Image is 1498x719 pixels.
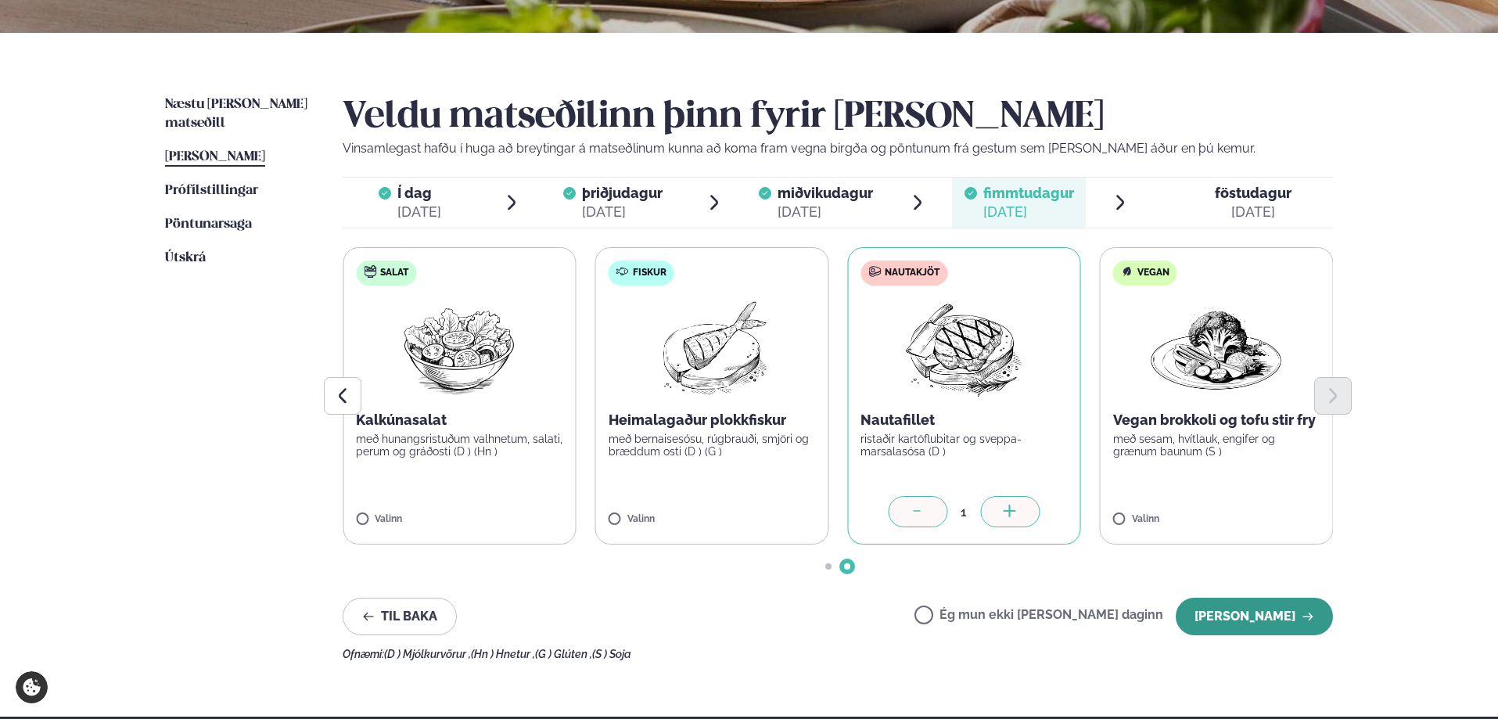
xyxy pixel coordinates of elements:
img: Vegan.png [1148,298,1285,398]
a: [PERSON_NAME] [165,148,265,167]
button: Previous slide [324,377,361,415]
div: [DATE] [397,203,441,221]
div: [DATE] [983,203,1074,221]
img: salad.svg [364,265,376,278]
div: [DATE] [1215,203,1291,221]
p: með sesam, hvítlauk, engifer og grænum baunum (S ) [1113,433,1320,458]
button: Til baka [343,598,457,635]
img: Beef-Meat.png [895,298,1033,398]
span: Í dag [397,184,441,203]
img: fish.svg [616,265,629,278]
img: beef.svg [868,265,881,278]
div: [DATE] [582,203,663,221]
img: Salad.png [390,298,529,398]
span: (S ) Soja [592,648,631,660]
div: 1 [947,503,980,521]
span: Vegan [1137,267,1169,279]
span: Næstu [PERSON_NAME] matseðill [165,98,307,130]
a: Næstu [PERSON_NAME] matseðill [165,95,311,133]
span: [PERSON_NAME] [165,150,265,164]
p: Vegan brokkoli og tofu stir fry [1113,411,1320,430]
p: Heimalagaður plokkfiskur [609,411,816,430]
img: Fish.png [642,298,781,398]
p: Vinsamlegast hafðu í huga að breytingar á matseðlinum kunna að koma fram vegna birgða og pöntunum... [343,139,1333,158]
button: Next slide [1314,377,1352,415]
p: ristaðir kartöflubitar og sveppa- marsalasósa (D ) [860,433,1068,458]
div: [DATE] [778,203,873,221]
span: Fiskur [633,267,666,279]
img: Vegan.svg [1121,265,1133,278]
span: fimmtudagur [983,185,1074,201]
span: Útskrá [165,251,206,264]
span: Go to slide 1 [825,563,832,570]
span: miðvikudagur [778,185,873,201]
span: Go to slide 2 [844,563,850,570]
div: Ofnæmi: [343,648,1333,660]
button: [PERSON_NAME] [1176,598,1333,635]
a: Prófílstillingar [165,182,258,200]
a: Pöntunarsaga [165,215,252,234]
span: þriðjudagur [582,185,663,201]
a: Cookie settings [16,671,48,703]
h2: Veldu matseðilinn þinn fyrir [PERSON_NAME] [343,95,1333,139]
p: Nautafillet [860,411,1068,430]
span: Nautakjöt [885,267,939,279]
span: Salat [380,267,408,279]
a: Útskrá [165,249,206,268]
span: Prófílstillingar [165,184,258,197]
p: með hunangsristuðum valhnetum, salati, perum og gráðosti (D ) (Hn ) [356,433,563,458]
p: með bernaisesósu, rúgbrauði, smjöri og bræddum osti (D ) (G ) [609,433,816,458]
span: (Hn ) Hnetur , [471,648,535,660]
span: (G ) Glúten , [535,648,592,660]
span: föstudagur [1215,185,1291,201]
span: (D ) Mjólkurvörur , [384,648,471,660]
span: Pöntunarsaga [165,217,252,231]
p: Kalkúnasalat [356,411,563,430]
